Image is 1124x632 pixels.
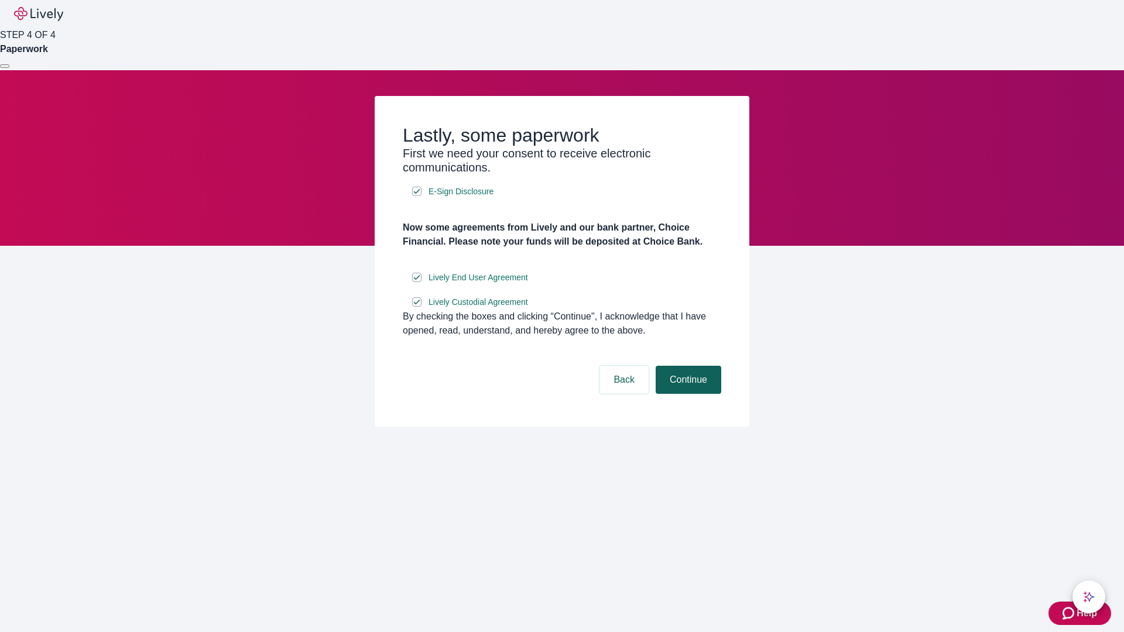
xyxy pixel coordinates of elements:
[403,221,721,249] h4: Now some agreements from Lively and our bank partner, Choice Financial. Please note your funds wi...
[426,270,530,285] a: e-sign disclosure document
[426,295,530,310] a: e-sign disclosure document
[1048,602,1111,625] button: Zendesk support iconHelp
[403,146,721,174] h3: First we need your consent to receive electronic communications.
[429,296,528,308] span: Lively Custodial Agreement
[429,272,528,284] span: Lively End User Agreement
[426,184,496,199] a: e-sign disclosure document
[403,310,721,338] div: By checking the boxes and clicking “Continue", I acknowledge that I have opened, read, understand...
[599,366,649,394] button: Back
[1072,581,1105,613] button: chat
[429,186,494,198] span: E-Sign Disclosure
[1063,606,1077,620] svg: Zendesk support icon
[1083,591,1095,603] svg: Lively AI Assistant
[656,366,721,394] button: Continue
[14,7,63,21] img: Lively
[1077,606,1097,620] span: Help
[403,124,721,146] h2: Lastly, some paperwork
